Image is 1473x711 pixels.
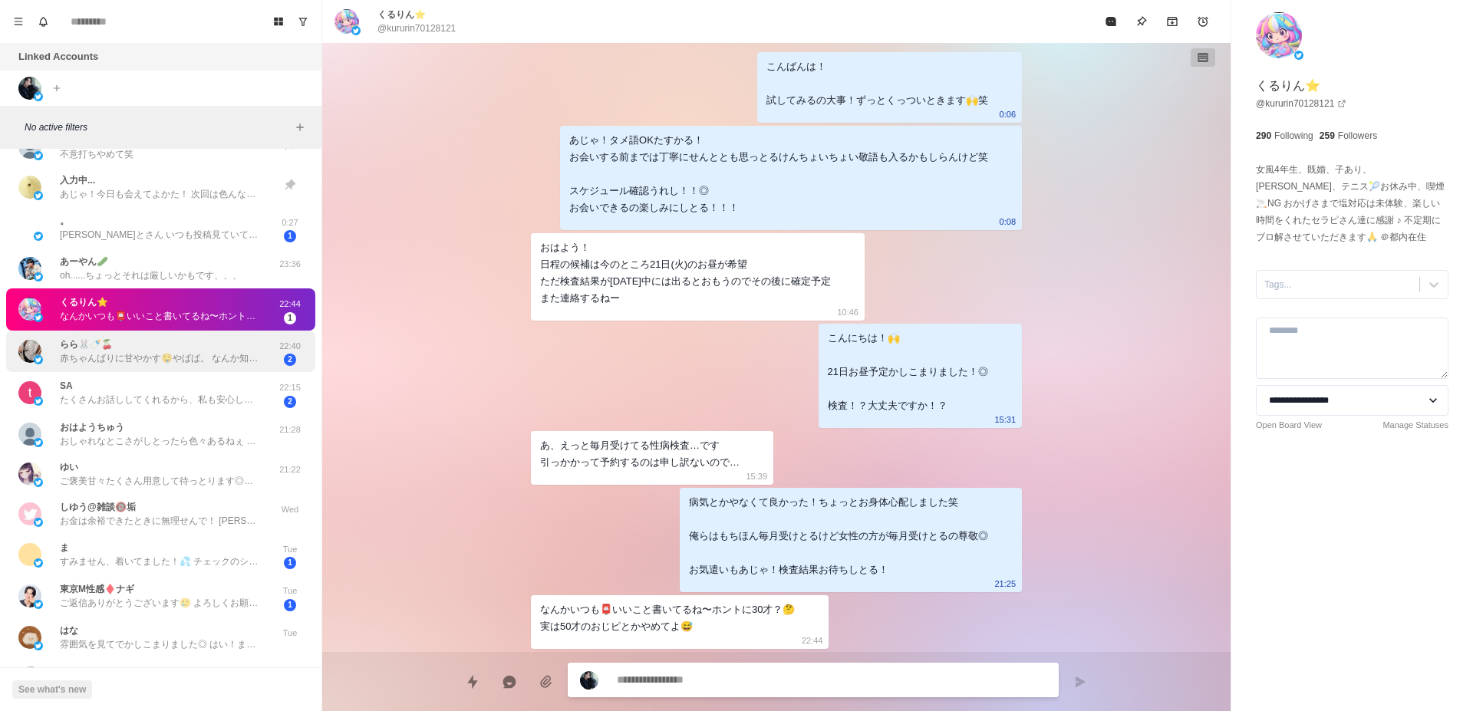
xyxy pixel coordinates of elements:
[569,132,988,216] div: あじゃ！タメ語OKたすかる！ お会いする前までは丁寧にせんととも思っとるけんちょいちょい敬語も入るかもしらんけど笑 スケジュール確認うれし！！◎ お会いできるの楽しみにしとる！！！
[60,173,95,187] p: 入力中...
[540,437,740,471] div: あ、えっと毎月受けてる性病検査…です 引っかかって予約するのは申し訳ないので…
[1065,667,1096,697] button: Send message
[18,462,41,486] img: picture
[60,337,113,351] p: らら🐰🍼🍒
[34,518,43,527] img: picture
[284,230,296,242] span: 1
[34,92,43,101] img: picture
[60,541,69,555] p: ま
[25,120,291,134] p: No active filters
[1294,51,1303,60] img: picture
[1157,6,1188,37] button: Archive
[60,393,259,407] p: たくさんお話ししてくれるから、私も安心して楽しみにできそうです！
[271,381,309,394] p: 22:15
[60,351,259,365] p: 赤ちゃんばりに甘やかす🤤やばば。 なんか知らないけど、いっつも赤ちゃん言われてます笑
[60,500,136,514] p: しゆう@雑談🔞垢
[1256,419,1322,432] a: Open Board View
[60,214,69,228] p: 。
[60,309,259,323] p: なんかいつも📮いいこと書いてるね〜ホントに30才？🤔 実は50才のおじピとかやめてよ😅
[271,423,309,436] p: 21:28
[60,555,259,568] p: すみません、着いてました！💦 チェックのシャツと黒のズボン履いてます！
[60,664,137,678] p: [PERSON_NAME]
[18,340,41,363] img: picture
[284,312,296,324] span: 1
[60,596,259,610] p: ご返信ありがとうございます🥲 よろしくお願いします！！
[1126,6,1157,37] button: Pin
[284,599,296,611] span: 1
[60,582,134,596] p: 東京M性感♦️ナギ
[540,601,795,635] div: なんかいつも📮いいこと書いてるね〜ホントに30才？🤔 実は50才のおじピとかやめてよ😅
[457,667,488,697] button: Quick replies
[271,216,309,229] p: 0:27
[494,667,525,697] button: Reply with AI
[377,21,456,35] p: @kururin70128121
[60,624,78,637] p: はな
[34,355,43,364] img: picture
[766,58,988,109] div: こんばんは！ 試してみるの大事！ずっとくっついときます🙌笑
[60,228,259,242] p: [PERSON_NAME]とさん いつも投稿見ていてどうしてもお話してみたくなってDMお送りしました、、！ M性感も[PERSON_NAME]とさんもずっと気になっているので、年内に必ずお会いし...
[18,257,41,280] img: picture
[828,330,988,414] div: こんにちは！🙌 21日お昼予定かしこまりました！◎ 検査！？大丈夫ですか！？
[12,680,92,699] button: See what's new
[580,671,598,690] img: picture
[351,26,361,35] img: picture
[6,9,31,34] button: Menu
[271,667,309,680] p: Mon
[1000,106,1016,123] p: 0:06
[31,9,55,34] button: Notifications
[60,420,124,434] p: ︎︎︎︎おはようちゅう
[60,147,133,161] p: 不意打ちやめて笑
[18,584,41,607] img: picture
[271,463,309,476] p: 21:22
[1274,129,1313,143] p: Following
[34,397,43,406] img: picture
[34,438,43,447] img: picture
[34,151,43,160] img: picture
[1382,419,1448,432] a: Manage Statuses
[284,354,296,366] span: 2
[34,191,43,200] img: picture
[266,9,291,34] button: Board View
[18,49,98,64] p: Linked Accounts
[18,626,41,649] img: picture
[994,575,1016,592] p: 21:25
[1256,161,1448,245] p: 女風4年生、既婚、子あり、[PERSON_NAME]、テニス🎾お休み中、喫煙🚬NG おかげさまで塩対応は未体験、楽しい時間をくれたセラピさん達に感謝 ♪ 不定期にブロ解させていただきます🙏 ＠都内在住
[1320,129,1335,143] p: 259
[334,9,359,34] img: picture
[271,503,309,516] p: Wed
[746,468,767,485] p: 15:39
[60,295,108,309] p: くるりん⭐️
[18,381,41,404] img: picture
[18,502,41,525] img: picture
[60,379,73,393] p: SA
[60,187,259,201] p: あじゃ！今日も会えてよかた！ 次回は色んな場所と姿勢ね笑 また会いたい！
[540,239,831,307] div: おはよう！ 日程の候補は今のところ21日(火)のお昼が希望 ただ検査結果が[DATE]中には出るとおもうのでその後に確定予定 また連絡するねー
[271,258,309,271] p: 23:36
[1256,12,1302,58] img: picture
[18,423,41,446] img: picture
[34,272,43,281] img: picture
[1256,77,1320,95] p: くるりん⭐️
[18,667,41,690] img: picture
[271,627,309,640] p: Tue
[60,255,108,268] p: あーやん🥒
[1256,97,1346,110] a: @kururin70128121
[60,637,259,651] p: 雰囲気を見てでかしこまりました◎ はい！また17日オーダーお作りする前にご連絡させていただきますね！ 他にも聞きたいこと話したい事あればお気軽にDMください🙌
[1256,129,1271,143] p: 290
[60,268,242,282] p: oh......ちょっとそれは厳しいかもです、、、
[531,667,562,697] button: Add media
[18,543,41,566] img: picture
[60,460,78,474] p: ゆい
[377,8,426,21] p: くるりん⭐️
[284,396,296,408] span: 2
[34,558,43,568] img: picture
[271,298,309,311] p: 22:44
[18,77,41,100] img: picture
[291,9,315,34] button: Show unread conversations
[271,543,309,556] p: Tue
[18,216,41,239] img: picture
[34,478,43,487] img: picture
[18,298,41,321] img: picture
[802,632,823,649] p: 22:44
[994,411,1016,428] p: 15:31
